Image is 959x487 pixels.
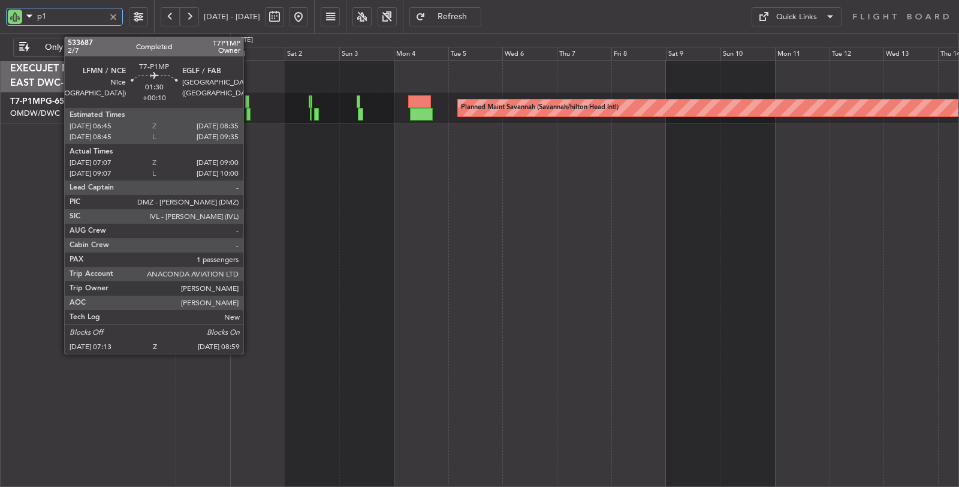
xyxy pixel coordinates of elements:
[37,7,105,25] input: A/C (Reg. or Type)
[145,35,165,46] div: [DATE]
[502,47,557,61] div: Wed 6
[883,47,938,61] div: Wed 13
[776,11,817,23] div: Quick Links
[176,47,230,61] div: Thu 31
[10,97,80,106] a: T7-P1MPG-650ER
[830,47,884,61] div: Tue 12
[285,47,339,61] div: Sat 2
[233,35,253,46] div: [DATE]
[448,47,503,61] div: Tue 5
[720,47,775,61] div: Sun 10
[611,47,666,61] div: Fri 8
[394,47,448,61] div: Mon 4
[557,47,611,61] div: Thu 7
[10,108,60,119] a: OMDW/DWC
[204,11,260,22] span: [DATE] - [DATE]
[339,47,394,61] div: Sun 3
[666,47,720,61] div: Sat 9
[230,47,285,61] div: Fri 1
[10,97,46,106] span: T7-P1MP
[461,99,619,117] div: Planned Maint Savannah (Savannah/hilton Head Intl)
[122,47,176,61] div: Wed 30
[775,47,830,61] div: Mon 11
[752,7,842,26] button: Quick Links
[409,7,481,26] button: Refresh
[32,43,126,52] span: Only With Activity
[428,13,477,21] span: Refresh
[13,38,130,57] button: Only With Activity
